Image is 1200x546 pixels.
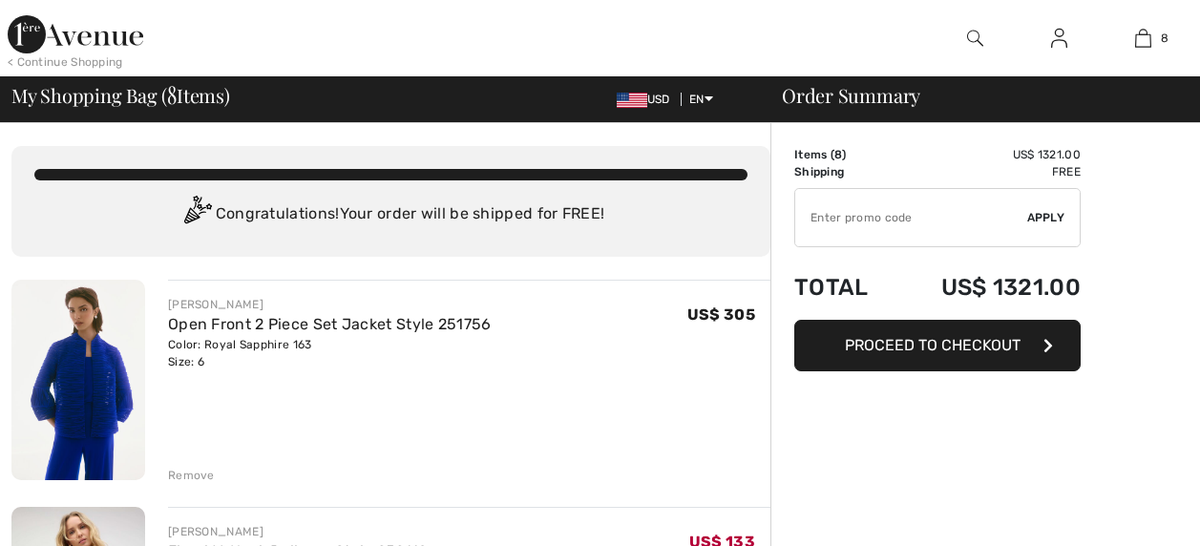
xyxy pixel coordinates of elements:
[617,93,647,108] img: US Dollar
[168,336,492,370] div: Color: Royal Sapphire 163 Size: 6
[168,523,428,540] div: [PERSON_NAME]
[168,296,492,313] div: [PERSON_NAME]
[1161,30,1168,47] span: 8
[894,163,1081,180] td: Free
[894,146,1081,163] td: US$ 1321.00
[8,15,143,53] img: 1ère Avenue
[794,163,894,180] td: Shipping
[1135,27,1151,50] img: My Bag
[689,93,713,106] span: EN
[795,189,1027,246] input: Promo code
[1027,209,1065,226] span: Apply
[168,315,492,333] a: Open Front 2 Piece Set Jacket Style 251756
[11,86,230,105] span: My Shopping Bag ( Items)
[794,320,1081,371] button: Proceed to Checkout
[11,280,145,480] img: Open Front 2 Piece Set Jacket Style 251756
[617,93,678,106] span: USD
[168,467,215,484] div: Remove
[1051,27,1067,50] img: My Info
[1036,27,1083,51] a: Sign In
[845,336,1021,354] span: Proceed to Checkout
[8,53,123,71] div: < Continue Shopping
[178,196,216,234] img: Congratulation2.svg
[34,196,747,234] div: Congratulations! Your order will be shipped for FREE!
[687,305,755,324] span: US$ 305
[967,27,983,50] img: search the website
[1102,27,1184,50] a: 8
[794,146,894,163] td: Items ( )
[894,255,1081,320] td: US$ 1321.00
[759,86,1189,105] div: Order Summary
[167,81,177,106] span: 8
[794,255,894,320] td: Total
[834,148,842,161] span: 8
